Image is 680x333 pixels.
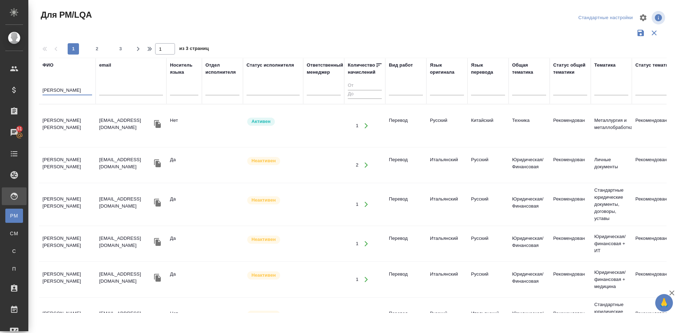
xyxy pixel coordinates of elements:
td: Перевод [385,231,426,256]
div: Наши пути разошлись: исполнитель с нами не работает [246,156,300,166]
span: CM [9,230,19,237]
div: Количество начислений [348,62,375,76]
button: 2 [91,43,103,55]
td: Русский [467,192,509,217]
div: 1 [356,276,358,283]
td: Перевод [385,113,426,138]
td: Техника [509,113,550,138]
td: Итальянский [426,267,467,292]
td: Юридическая/финансовая + ИТ [591,230,632,258]
span: 2 [91,45,103,52]
td: Китайский [467,113,509,138]
p: [EMAIL_ADDRESS][DOMAIN_NAME] [99,156,152,170]
span: 3 [115,45,126,52]
td: Юридическая/Финансовая [509,192,550,217]
p: [EMAIL_ADDRESS][DOMAIN_NAME] [99,271,152,285]
div: 1 [356,240,358,247]
div: Наши пути разошлись: исполнитель с нами не работает [246,196,300,205]
input: От [348,81,382,90]
td: Рекомендован [550,153,591,177]
p: [EMAIL_ADDRESS][DOMAIN_NAME] [99,196,152,210]
td: Итальянский [426,153,467,177]
td: Перевод [385,306,426,331]
div: Наши пути разошлись: исполнитель с нами не работает [246,235,300,244]
p: Неактивен [251,272,276,279]
button: Скопировать [152,272,163,283]
p: [EMAIL_ADDRESS][DOMAIN_NAME] [99,235,152,249]
div: Статус исполнителя [246,62,294,69]
button: Скопировать [152,197,163,208]
div: Язык перевода [471,62,505,76]
div: Ответственный менеджер [307,62,343,76]
div: 2 [356,162,358,169]
button: Открыть работы [359,158,373,173]
a: П [5,262,23,276]
button: Открыть работы [359,197,373,212]
td: Русский [426,306,467,331]
a: PM [5,209,23,223]
button: Скопировать [152,237,163,247]
td: Рекомендован [550,267,591,292]
td: [PERSON_NAME] [PERSON_NAME] [39,192,96,217]
td: Перевод [385,192,426,217]
td: Да [166,192,202,217]
td: Металлургия и металлобработка [591,113,632,138]
td: Нет [166,113,202,138]
td: Юридическая/Финансовая [509,153,550,177]
button: Открыть работы [359,312,373,326]
button: Открыть работы [359,119,373,133]
td: Русский [467,231,509,256]
p: Неактивен [251,197,276,204]
td: [PERSON_NAME] [PERSON_NAME] [39,306,96,331]
td: Итальянский [426,231,467,256]
p: Неактивен [251,236,276,243]
span: С [9,248,19,255]
button: Скопировать [152,119,163,129]
td: Перевод [385,267,426,292]
div: split button [577,12,635,23]
button: Скопировать [152,312,163,322]
button: Скопировать [152,158,163,169]
div: Статус тематики [635,62,674,69]
span: Посмотреть информацию [652,11,667,24]
div: Отдел исполнителя [205,62,239,76]
span: PM [9,212,19,219]
span: 🙏 [658,295,670,310]
td: Рекомендован [550,306,591,331]
td: Личные документы [591,153,632,177]
button: Открыть работы [359,237,373,251]
td: Да [166,153,202,177]
td: [PERSON_NAME] [PERSON_NAME] [39,267,96,292]
button: 3 [115,43,126,55]
a: С [5,244,23,258]
td: Итальянский [426,192,467,217]
p: Неактивен [251,311,276,318]
span: П [9,265,19,272]
button: Сбросить фильтры [647,26,661,40]
span: Для PM/LQA [39,9,92,21]
p: [EMAIL_ADDRESS][DOMAIN_NAME] [99,117,152,131]
td: [PERSON_NAME] [PERSON_NAME] [39,153,96,177]
p: Неактивен [251,157,276,164]
td: Юридическая/Финансовая [509,231,550,256]
span: из 3 страниц [179,44,209,55]
td: Русский [426,113,467,138]
td: Русский [467,153,509,177]
td: Русский [467,267,509,292]
td: Юридическая/Финансовая [509,306,550,331]
button: 🙏 [655,294,673,312]
td: Рекомендован [550,231,591,256]
p: Активен [251,118,271,125]
button: Сохранить фильтры [634,26,647,40]
div: Наши пути разошлись: исполнитель с нами не работает [246,271,300,280]
td: Юридическая/Финансовая [509,267,550,292]
td: Итальянский [467,306,509,331]
div: Наши пути разошлись: исполнитель с нами не работает [246,310,300,320]
div: email [99,62,111,69]
td: Рекомендован [550,192,591,217]
div: ФИО [42,62,53,69]
button: Открыть работы [359,272,373,287]
div: Общая тематика [512,62,546,76]
div: Рядовой исполнитель: назначай с учетом рейтинга [246,117,300,126]
input: До [348,90,382,99]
